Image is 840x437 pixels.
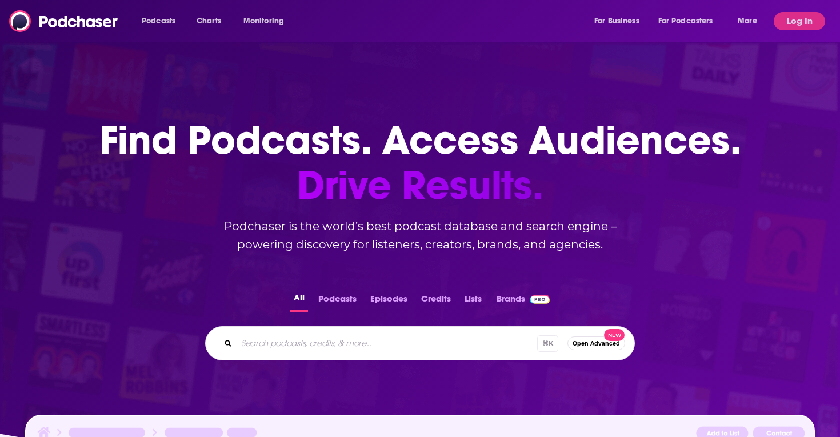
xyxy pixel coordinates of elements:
[651,12,730,30] button: open menu
[573,340,620,347] span: Open Advanced
[142,13,175,29] span: Podcasts
[134,12,190,30] button: open menu
[658,13,713,29] span: For Podcasters
[738,13,757,29] span: More
[189,12,228,30] a: Charts
[99,118,741,208] h1: Find Podcasts. Access Audiences.
[567,336,625,350] button: Open AdvancedNew
[290,290,308,312] button: All
[237,334,537,352] input: Search podcasts, credits, & more...
[497,290,550,312] a: BrandsPodchaser Pro
[235,12,299,30] button: open menu
[594,13,639,29] span: For Business
[774,12,825,30] button: Log In
[99,163,741,208] span: Drive Results.
[367,290,411,312] button: Episodes
[418,290,454,312] button: Credits
[461,290,485,312] button: Lists
[9,10,119,32] img: Podchaser - Follow, Share and Rate Podcasts
[537,335,558,352] span: ⌘ K
[243,13,284,29] span: Monitoring
[197,13,221,29] span: Charts
[530,295,550,304] img: Podchaser Pro
[191,217,649,254] h2: Podchaser is the world’s best podcast database and search engine – powering discovery for listene...
[586,12,654,30] button: open menu
[315,290,360,312] button: Podcasts
[730,12,771,30] button: open menu
[205,326,635,360] div: Search podcasts, credits, & more...
[604,329,625,341] span: New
